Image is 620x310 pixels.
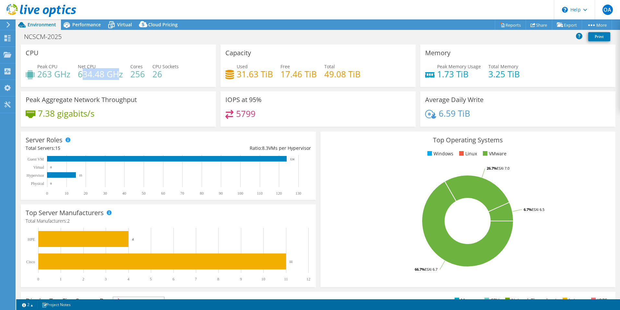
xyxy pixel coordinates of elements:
text: 120 [276,191,282,196]
span: 2 [67,218,70,224]
li: VMware [481,150,507,157]
span: IOPS [113,297,164,305]
span: Free [280,63,290,70]
text: Hypervisor [27,173,44,178]
text: 7 [195,277,197,281]
span: Peak Memory Usage [437,63,481,70]
tspan: 6.7% [524,207,532,212]
text: 0 [50,166,52,169]
tspan: ESXi 6.5 [532,207,544,212]
text: 80 [200,191,204,196]
a: Share [526,20,552,30]
a: Project Notes [37,301,75,309]
a: 2 [18,301,38,309]
h4: 6.59 TiB [439,110,470,117]
span: Used [237,63,248,70]
a: Print [588,32,610,41]
h3: Server Roles [26,136,63,144]
h3: Top Server Manufacturers [26,209,104,216]
text: 1 [60,277,62,281]
text: 90 [219,191,223,196]
span: Performance [72,21,101,28]
span: Total Memory [488,63,518,70]
span: OA [602,5,613,15]
li: Linux [458,150,477,157]
h4: 634.48 GHz [78,71,123,78]
span: Environment [28,21,56,28]
li: Windows [426,150,453,157]
li: IOPS [590,297,607,304]
span: Peak CPU [37,63,57,70]
text: HPE [28,237,35,242]
text: Virtual [33,165,44,170]
text: 70 [180,191,184,196]
text: 4 [127,277,129,281]
h1: NCSCM-2025 [21,33,72,40]
text: 11 [289,260,293,264]
h3: CPU [26,49,39,57]
text: 9 [240,277,242,281]
text: 0 [37,277,39,281]
a: Export [552,20,582,30]
text: Guest VM [28,157,44,161]
h3: IOPS at 95% [225,96,262,103]
h4: 256 [130,71,145,78]
a: Reports [495,20,526,30]
h3: Average Daily Write [425,96,483,103]
text: 60 [161,191,165,196]
tspan: 66.7% [415,267,425,272]
span: Net CPU [78,63,96,70]
h4: 263 GHz [37,71,70,78]
text: 0 [46,191,48,196]
h3: Memory [425,49,450,57]
text: 2 [82,277,84,281]
div: Ratio: VMs per Hypervisor [168,145,311,152]
h4: 3.25 TiB [488,71,520,78]
tspan: ESXi 7.0 [497,166,509,171]
li: Memory [453,297,479,304]
text: 10 [65,191,68,196]
tspan: 26.7% [487,166,497,171]
text: 4 [132,237,134,241]
text: 110 [257,191,263,196]
svg: \n [562,7,568,13]
text: 10 [261,277,265,281]
h4: 17.46 TiB [280,71,317,78]
text: 5 [150,277,152,281]
h3: Peak Aggregate Network Throughput [26,96,137,103]
h3: Top Operating Systems [325,136,611,144]
span: Virtual [117,21,132,28]
li: CPU [483,297,499,304]
h4: 49.08 TiB [324,71,361,78]
text: 6 [173,277,174,281]
text: Cisco [26,260,35,264]
h4: Total Manufacturers: [26,217,311,225]
li: Latency [561,297,585,304]
text: Physical [31,181,44,186]
h4: 26 [152,71,179,78]
a: More [582,20,612,30]
text: 100 [237,191,243,196]
text: 124 [290,158,294,161]
div: Total Servers: [26,145,168,152]
text: 40 [122,191,126,196]
text: 0 [50,182,52,185]
h4: 1.73 TiB [437,71,481,78]
h4: 5799 [236,110,256,117]
text: 11 [284,277,288,281]
text: 12 [306,277,310,281]
h4: 7.38 gigabits/s [38,110,94,117]
tspan: ESXi 6.7 [425,267,437,272]
text: 15 [79,174,82,177]
text: 130 [295,191,301,196]
li: Network Throughput [504,297,557,304]
span: Cores [130,63,143,70]
h4: 31.63 TiB [237,71,273,78]
text: 30 [103,191,107,196]
span: Cloud Pricing [148,21,178,28]
span: Total [324,63,335,70]
text: 20 [84,191,88,196]
span: CPU Sockets [152,63,179,70]
text: 3 [105,277,107,281]
span: 15 [55,145,60,151]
